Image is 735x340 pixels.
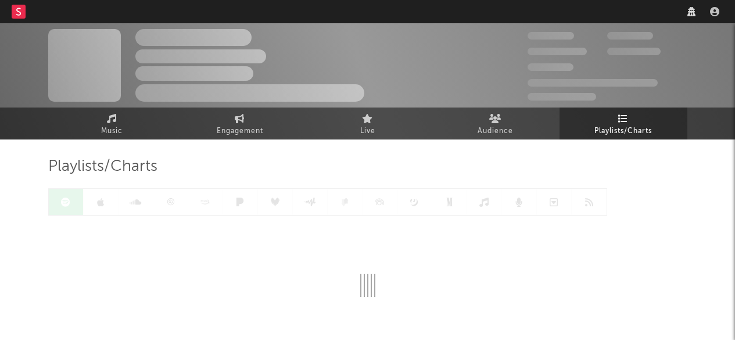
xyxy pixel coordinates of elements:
[528,79,658,87] span: 50.000.000 Monthly Listeners
[478,124,513,138] span: Audience
[101,124,123,138] span: Music
[360,124,375,138] span: Live
[432,108,560,139] a: Audience
[48,108,176,139] a: Music
[48,160,157,174] span: Playlists/Charts
[528,48,587,55] span: 50.000.000
[607,32,653,40] span: 100.000
[528,93,596,101] span: Jump Score: 85.0
[304,108,432,139] a: Live
[217,124,263,138] span: Engagement
[528,63,573,71] span: 100.000
[176,108,304,139] a: Engagement
[528,32,574,40] span: 300.000
[560,108,687,139] a: Playlists/Charts
[594,124,652,138] span: Playlists/Charts
[607,48,661,55] span: 1.000.000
